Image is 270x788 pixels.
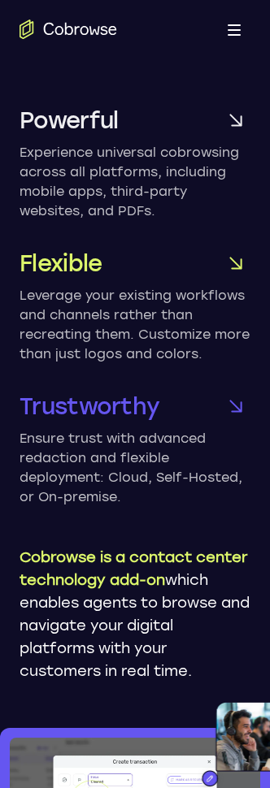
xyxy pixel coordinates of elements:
[20,390,250,422] a: Trustworthy
[20,104,250,136] a: Powerful
[20,429,250,507] p: Ensure trust with advanced redaction and flexible deployment: Cloud, Self-Hosted, or On-premise.
[20,286,250,364] p: Leverage your existing workflows and channels rather than recreating them. Customize more than ju...
[20,390,159,422] span: Trustworthy
[20,548,247,589] span: Cobrowse is a contact center technology add-on
[20,247,102,279] span: Flexible
[20,19,117,39] a: Go to the home page
[20,104,118,136] span: Powerful
[20,247,250,279] a: Flexible
[20,546,250,682] p: which enables agents to browse and navigate your digital platforms with your customers in real time.
[20,143,250,221] p: Experience universal cobrowsing across all platforms, including mobile apps, third-party websites...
